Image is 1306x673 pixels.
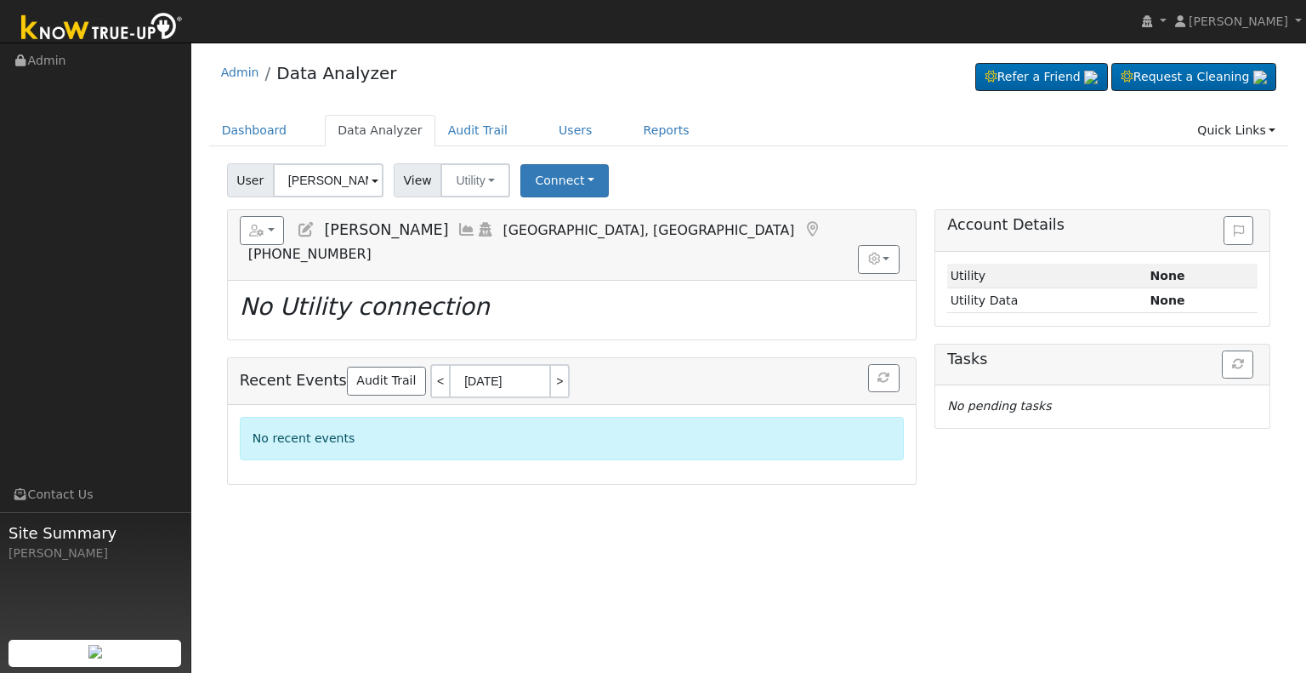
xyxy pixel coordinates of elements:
a: Login As (last Never) [476,221,495,238]
a: Admin [221,66,259,79]
span: [GEOGRAPHIC_DATA], [GEOGRAPHIC_DATA] [503,222,795,238]
td: Utility Data [947,288,1147,313]
img: retrieve [1253,71,1267,84]
a: Multi-Series Graph [457,221,476,238]
a: Edit User (36694) [297,221,315,238]
div: [PERSON_NAME] [9,545,182,562]
a: > [551,364,570,398]
h5: Recent Events [240,364,904,398]
a: Data Analyzer [325,115,435,146]
strong: ID: null, authorized: None [1150,269,1184,282]
strong: None [1150,294,1184,307]
a: Quick Links [1184,115,1288,146]
div: No recent events [240,417,904,460]
td: Utility [947,264,1147,288]
span: [PERSON_NAME] [1189,14,1288,28]
span: View [394,163,442,197]
a: Dashboard [209,115,300,146]
span: [PHONE_NUMBER] [248,246,372,262]
button: Refresh [1222,351,1253,379]
a: Audit Trail [347,367,426,396]
span: User [227,163,274,197]
img: retrieve [1084,71,1098,84]
input: Select a User [273,163,383,197]
i: No Utility connection [240,293,490,321]
span: Site Summary [9,522,182,545]
a: Reports [631,115,702,146]
img: retrieve [88,645,102,659]
i: No pending tasks [947,399,1051,413]
a: Users [546,115,605,146]
a: Request a Cleaning [1111,63,1276,92]
button: Refresh [868,364,900,393]
button: Utility [440,163,510,197]
a: Map [803,221,821,238]
span: [PERSON_NAME] [324,221,448,238]
h5: Account Details [947,216,1258,234]
button: Connect [520,164,609,197]
a: Audit Trail [435,115,520,146]
a: < [430,364,449,398]
a: Refer a Friend [975,63,1108,92]
a: Data Analyzer [276,63,396,83]
button: Issue History [1224,216,1253,245]
img: Know True-Up [13,9,191,48]
h5: Tasks [947,351,1258,368]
